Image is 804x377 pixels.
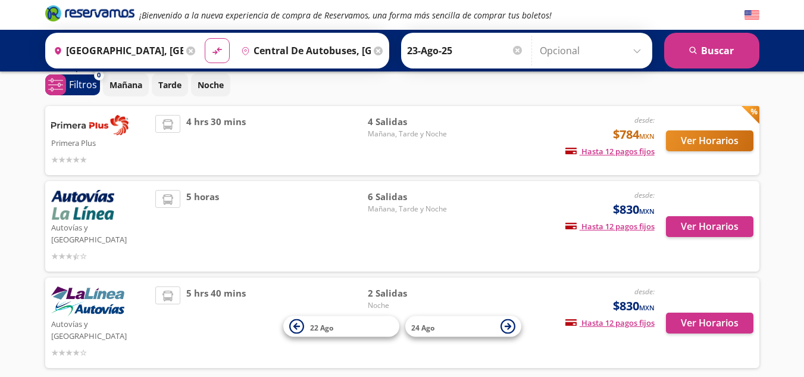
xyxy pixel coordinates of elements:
[565,221,655,232] span: Hasta 12 pagos fijos
[664,33,759,68] button: Buscar
[186,286,246,359] span: 5 hrs 40 mins
[191,73,230,96] button: Noche
[45,4,134,22] i: Brand Logo
[368,129,451,139] span: Mañana, Tarde y Noche
[51,190,114,220] img: Autovías y La Línea
[103,73,149,96] button: Mañana
[186,190,219,263] span: 5 horas
[49,36,183,66] input: Buscar Origen
[639,207,655,216] small: MXN
[51,220,150,245] p: Autovías y [GEOGRAPHIC_DATA]
[69,77,97,92] p: Filtros
[405,316,521,337] button: 24 Ago
[186,115,246,166] span: 4 hrs 30 mins
[158,79,182,91] p: Tarde
[613,201,655,219] span: $830
[666,130,753,151] button: Ver Horarios
[45,4,134,26] a: Brand Logo
[198,79,224,91] p: Noche
[283,316,399,337] button: 22 Ago
[110,79,142,91] p: Mañana
[613,126,655,144] span: $784
[368,204,451,214] span: Mañana, Tarde y Noche
[368,115,451,129] span: 4 Salidas
[51,316,150,342] p: Autovías y [GEOGRAPHIC_DATA]
[634,115,655,125] em: desde:
[407,36,524,66] input: Elegir Fecha
[51,115,129,135] img: Primera Plus
[310,322,333,332] span: 22 Ago
[540,36,646,66] input: Opcional
[411,322,434,332] span: 24 Ago
[639,303,655,312] small: MXN
[744,8,759,23] button: English
[565,317,655,328] span: Hasta 12 pagos fijos
[634,286,655,297] em: desde:
[45,74,100,95] button: 0Filtros
[639,132,655,141] small: MXN
[51,135,150,149] p: Primera Plus
[51,286,124,316] img: Autovías y La Línea
[613,297,655,315] span: $830
[666,216,753,237] button: Ver Horarios
[236,36,371,66] input: Buscar Destino
[97,70,101,80] span: 0
[152,73,188,96] button: Tarde
[368,300,451,311] span: Noche
[666,313,753,334] button: Ver Horarios
[565,146,655,157] span: Hasta 12 pagos fijos
[139,10,552,21] em: ¡Bienvenido a la nueva experiencia de compra de Reservamos, una forma más sencilla de comprar tus...
[368,286,451,300] span: 2 Salidas
[368,190,451,204] span: 6 Salidas
[634,190,655,200] em: desde:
